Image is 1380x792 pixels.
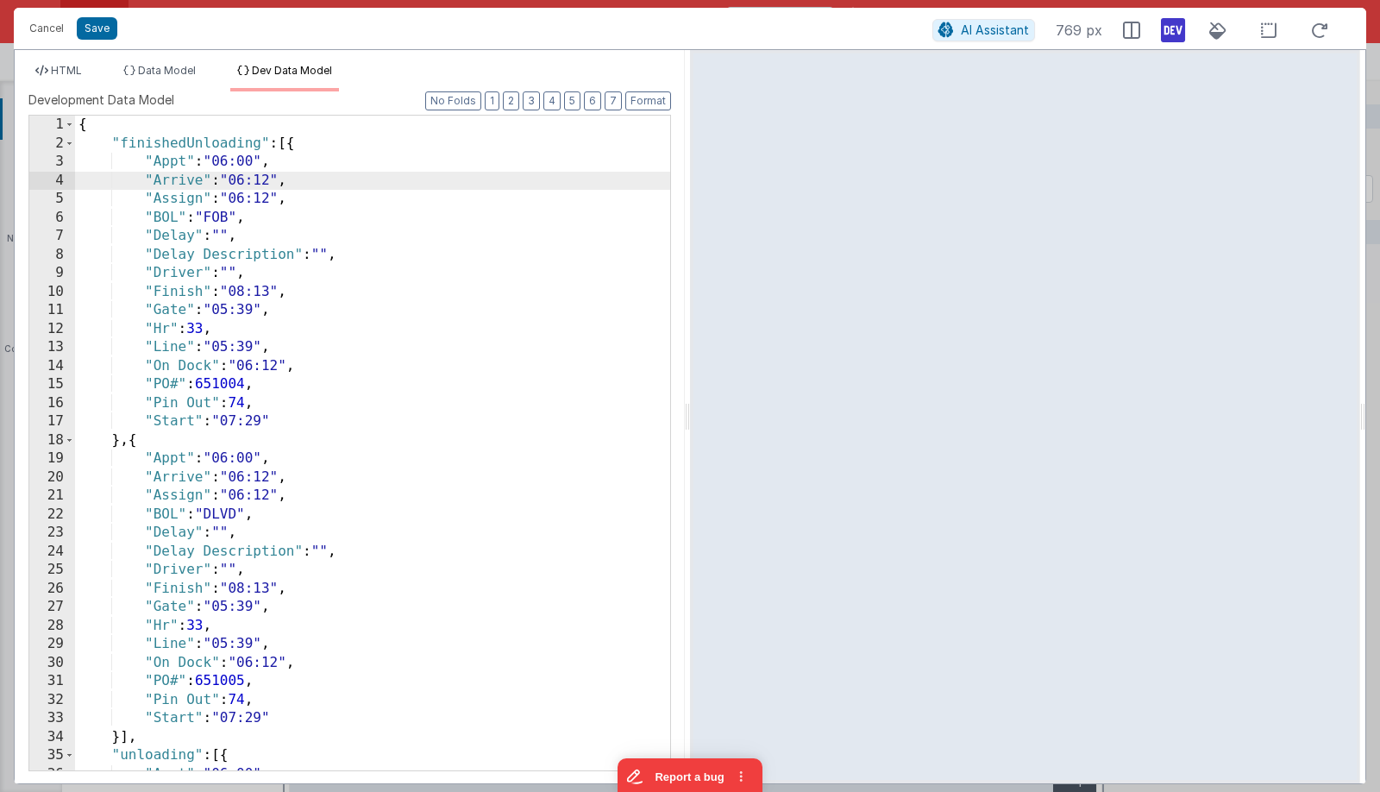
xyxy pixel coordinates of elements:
span: AI Assistant [961,22,1029,37]
button: 5 [564,91,580,110]
div: 17 [29,412,75,431]
div: 3 [29,153,75,172]
div: 10 [29,283,75,302]
span: Dev Data Model [252,64,332,77]
div: 33 [29,709,75,728]
span: Data Model [138,64,196,77]
div: 29 [29,635,75,654]
div: 12 [29,320,75,339]
div: 15 [29,375,75,394]
div: 11 [29,301,75,320]
div: 25 [29,561,75,580]
button: 1 [485,91,499,110]
div: 28 [29,617,75,636]
div: 23 [29,524,75,543]
button: 6 [584,91,601,110]
button: 7 [605,91,622,110]
div: 32 [29,691,75,710]
div: 7 [29,227,75,246]
button: 2 [503,91,519,110]
div: 5 [29,190,75,209]
span: Development Data Model [28,91,174,109]
div: 21 [29,487,75,506]
div: 14 [29,357,75,376]
button: 3 [523,91,540,110]
div: 30 [29,654,75,673]
span: HTML [51,64,82,77]
span: 769 px [1056,20,1102,41]
div: 13 [29,338,75,357]
button: No Folds [425,91,481,110]
div: 4 [29,172,75,191]
div: 22 [29,506,75,525]
div: 6 [29,209,75,228]
button: AI Assistant [932,19,1035,41]
div: 9 [29,264,75,283]
div: 19 [29,449,75,468]
div: 27 [29,598,75,617]
button: Cancel [21,16,72,41]
div: 18 [29,431,75,450]
div: 31 [29,672,75,691]
div: 36 [29,765,75,784]
div: 34 [29,728,75,747]
div: 35 [29,746,75,765]
div: 24 [29,543,75,562]
div: 1 [29,116,75,135]
div: 16 [29,394,75,413]
div: 20 [29,468,75,487]
button: 4 [543,91,561,110]
button: Save [77,17,117,40]
div: 2 [29,135,75,154]
button: Format [625,91,671,110]
div: 26 [29,580,75,599]
div: 8 [29,246,75,265]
